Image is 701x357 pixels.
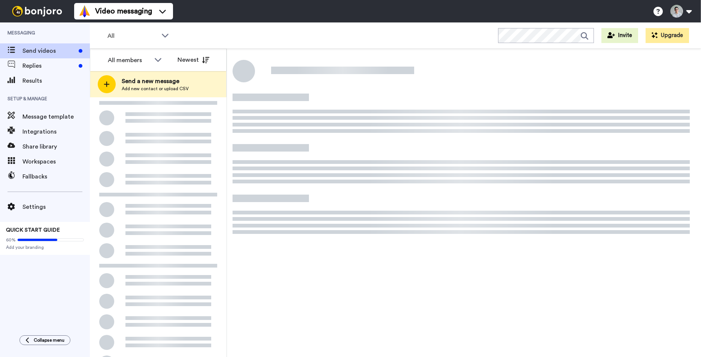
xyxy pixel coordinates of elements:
span: All [107,31,158,40]
span: Results [22,76,90,85]
button: Upgrade [646,28,689,43]
span: Message template [22,112,90,121]
span: Add new contact or upload CSV [122,86,189,92]
button: Collapse menu [19,335,70,345]
span: 60% [6,237,16,243]
span: QUICK START GUIDE [6,228,60,233]
span: Fallbacks [22,172,90,181]
span: Send videos [22,46,76,55]
div: All members [108,56,151,65]
button: Newest [172,52,215,67]
span: Settings [22,202,90,211]
span: Integrations [22,127,90,136]
span: Workspaces [22,157,90,166]
img: vm-color.svg [79,5,91,17]
span: Add your branding [6,244,84,250]
span: Replies [22,61,76,70]
img: bj-logo-header-white.svg [9,6,65,16]
span: Collapse menu [34,337,64,343]
span: Send a new message [122,77,189,86]
span: Video messaging [95,6,152,16]
span: Share library [22,142,90,151]
button: Invite [601,28,638,43]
